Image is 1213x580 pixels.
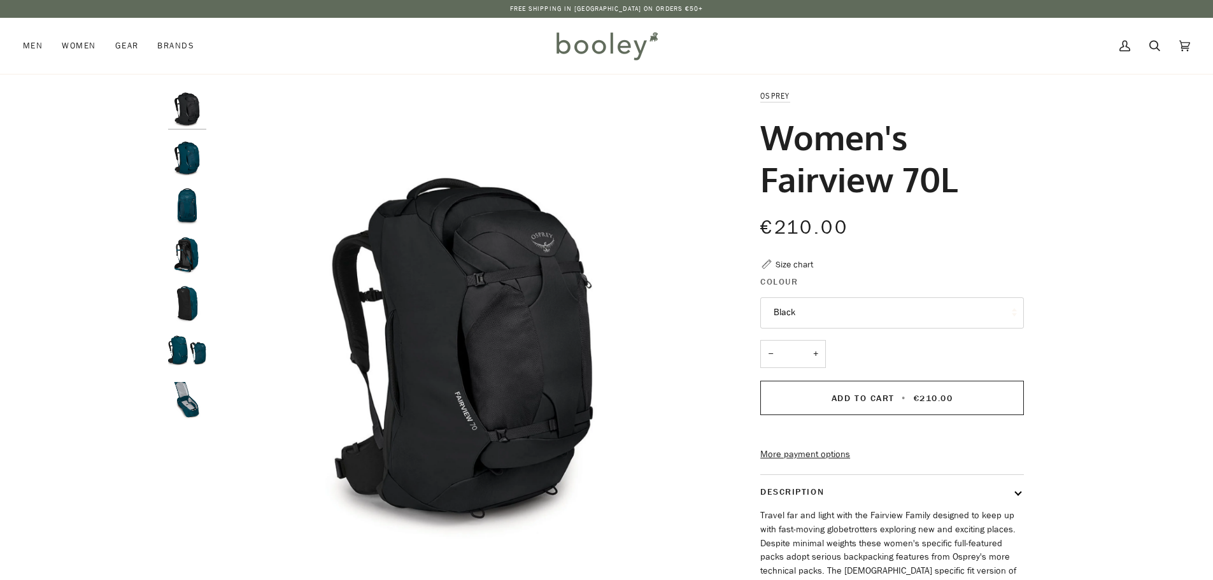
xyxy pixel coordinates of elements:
span: Add to Cart [832,392,895,404]
a: Men [23,18,52,74]
span: Colour [760,275,798,288]
img: Booley [551,27,662,64]
img: Osprey Women's Fairview 70L Black - Booley Galway [168,89,206,127]
span: €210.00 [914,392,953,404]
span: Women [62,39,96,52]
a: Women [52,18,105,74]
span: Gear [115,39,139,52]
span: Men [23,39,43,52]
button: − [760,340,781,369]
img: Osprey Women's Fairview 70L Night Jungle Blue - Booley Galway [168,285,206,323]
a: Osprey [760,90,790,101]
span: €210.00 [760,215,848,241]
img: Osprey Women's Fairview 70L Night Jungle Blue - Booley Galway [168,382,206,420]
a: Brands [148,18,204,74]
button: Add to Cart • €210.00 [760,381,1024,415]
img: Osprey Women's Fairview 70L Night Jungle Blue - Booley Galway [168,236,206,274]
div: Size chart [776,258,813,271]
img: Osprey Women's Fairview 70L Night Jungle Blue - Booley Galway [168,187,206,225]
span: • [898,392,910,404]
a: More payment options [760,448,1024,462]
button: Description [760,475,1024,509]
button: + [805,340,826,369]
p: Free Shipping in [GEOGRAPHIC_DATA] on Orders €50+ [510,4,704,14]
img: Osprey Women's Fairview 70L Night Jungle Blue - Booley Galway [168,333,206,371]
h1: Women's Fairview 70L [760,116,1014,200]
span: Brands [157,39,194,52]
a: Gear [106,18,148,74]
img: Osprey Women's Fairview 70L Night Jungle Blue - Booley Galway [168,138,206,176]
input: Quantity [760,340,826,369]
button: Black [760,297,1024,329]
